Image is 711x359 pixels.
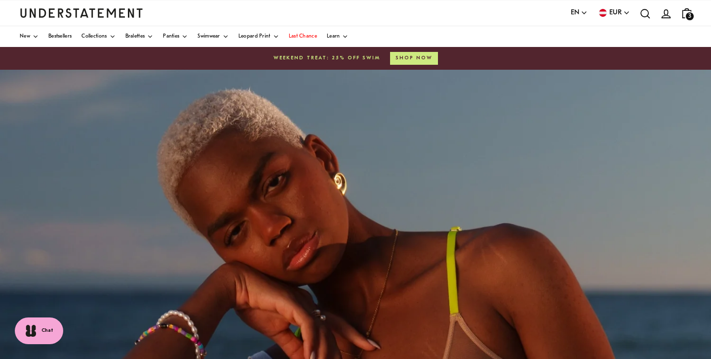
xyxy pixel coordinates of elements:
[327,34,340,39] span: Learn
[238,26,279,47] a: Leopard Print
[327,26,349,47] a: Learn
[274,54,380,62] span: WEEKEND TREAT: 25% OFF SWIM
[597,7,630,18] button: EUR
[686,12,694,20] span: 3
[571,7,588,18] button: EN
[20,8,143,17] a: Understatement Homepage
[390,52,438,65] button: Shop now
[15,317,63,344] button: Chat
[571,7,579,18] span: EN
[163,34,179,39] span: Panties
[20,52,691,65] a: WEEKEND TREAT: 25% OFF SWIMShop now
[125,26,154,47] a: Bralettes
[289,26,317,47] a: Last Chance
[163,26,188,47] a: Panties
[81,34,107,39] span: Collections
[676,3,697,23] a: 3
[20,34,30,39] span: New
[238,34,271,39] span: Leopard Print
[609,7,622,18] span: EUR
[197,34,220,39] span: Swimwear
[48,26,72,47] a: Bestsellers
[289,34,317,39] span: Last Chance
[197,26,228,47] a: Swimwear
[48,34,72,39] span: Bestsellers
[41,327,53,335] span: Chat
[81,26,115,47] a: Collections
[20,26,39,47] a: New
[125,34,145,39] span: Bralettes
